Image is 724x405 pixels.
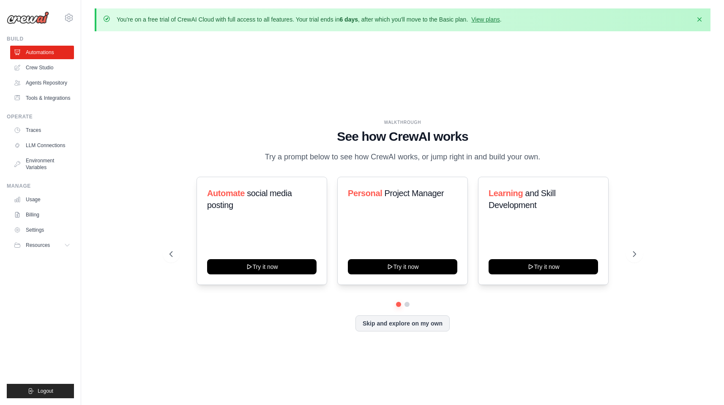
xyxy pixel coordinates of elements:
[10,61,74,74] a: Crew Studio
[10,91,74,105] a: Tools & Integrations
[7,384,74,398] button: Logout
[339,16,358,23] strong: 6 days
[10,193,74,206] a: Usage
[7,183,74,189] div: Manage
[207,189,245,198] span: Automate
[10,238,74,252] button: Resources
[38,388,53,394] span: Logout
[261,151,545,163] p: Try a prompt below to see how CrewAI works, or jump right in and build your own.
[7,36,74,42] div: Build
[7,11,49,24] img: Logo
[348,189,382,198] span: Personal
[10,154,74,174] a: Environment Variables
[10,223,74,237] a: Settings
[169,129,636,144] h1: See how CrewAI works
[489,189,523,198] span: Learning
[26,242,50,249] span: Resources
[10,46,74,59] a: Automations
[207,259,317,274] button: Try it now
[117,15,502,24] p: You're on a free trial of CrewAI Cloud with full access to all features. Your trial ends in , aft...
[10,76,74,90] a: Agents Repository
[169,119,636,126] div: WALKTHROUGH
[489,259,598,274] button: Try it now
[348,259,457,274] button: Try it now
[7,113,74,120] div: Operate
[207,189,292,210] span: social media posting
[355,315,450,331] button: Skip and explore on my own
[10,139,74,152] a: LLM Connections
[10,123,74,137] a: Traces
[471,16,500,23] a: View plans
[384,189,444,198] span: Project Manager
[10,208,74,222] a: Billing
